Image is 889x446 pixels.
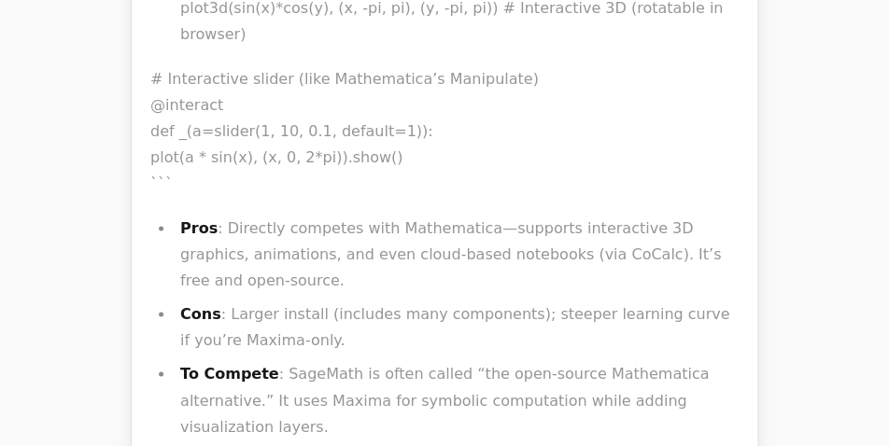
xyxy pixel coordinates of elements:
[175,301,739,354] li: : Larger install (includes many components); steeper learning curve if you’re Maxima-only.
[150,66,739,197] p: # Interactive slider (like Mathematica’s Manipulate) @interact def _(a=slider(1, 10, 0.1, default...
[175,216,739,294] li: : Directly competes with Mathematica—supports interactive 3D graphics, animations, and even cloud...
[180,365,279,383] strong: To Compete
[180,219,218,237] strong: Pros
[180,305,221,323] strong: Cons
[175,361,739,439] li: : SageMath is often called “the open-source Mathematica alternative.” It uses Maxima for symbolic...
